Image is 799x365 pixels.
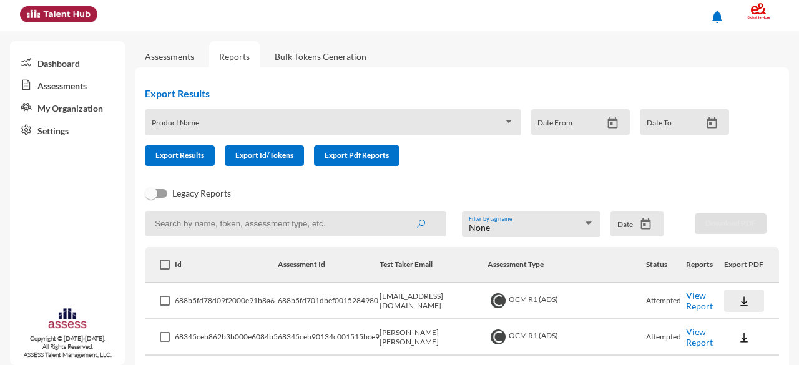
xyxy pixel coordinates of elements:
[175,283,278,319] td: 688b5fd78d09f2000e91b8a6
[145,87,739,99] h2: Export Results
[646,283,686,319] td: Attempted
[47,307,87,332] img: assesscompany-logo.png
[175,247,278,283] th: Id
[686,247,724,283] th: Reports
[380,283,488,319] td: [EMAIL_ADDRESS][DOMAIN_NAME]
[701,117,723,130] button: Open calendar
[724,247,779,283] th: Export PDF
[145,211,446,236] input: Search by name, token, assessment type, etc.
[10,96,125,119] a: My Organization
[278,283,380,319] td: 688b5fd701dbef0015284980
[235,150,293,160] span: Export Id/Tokens
[646,247,686,283] th: Status
[325,150,389,160] span: Export Pdf Reports
[710,9,725,24] mat-icon: notifications
[10,74,125,96] a: Assessments
[209,41,260,72] a: Reports
[265,41,376,72] a: Bulk Tokens Generation
[145,145,215,166] button: Export Results
[686,290,713,311] a: View Report
[705,218,756,228] span: Download PDF
[10,334,125,359] p: Copyright © [DATE]-[DATE]. All Rights Reserved. ASSESS Talent Management, LLC.
[155,150,204,160] span: Export Results
[225,145,304,166] button: Export Id/Tokens
[686,326,713,348] a: View Report
[488,283,646,319] td: OCM R1 (ADS)
[278,247,380,283] th: Assessment Id
[602,117,624,130] button: Open calendar
[380,247,488,283] th: Test Taker Email
[635,218,657,231] button: Open calendar
[10,119,125,141] a: Settings
[172,186,231,201] span: Legacy Reports
[10,51,125,74] a: Dashboard
[175,319,278,356] td: 68345ceb862b3b000e6084b5
[278,319,380,356] td: 68345ceb90134c001515bce9
[145,51,194,62] a: Assessments
[380,319,488,356] td: [PERSON_NAME] [PERSON_NAME]
[646,319,686,356] td: Attempted
[488,247,646,283] th: Assessment Type
[695,213,767,234] button: Download PDF
[488,319,646,356] td: OCM R1 (ADS)
[469,222,490,233] span: None
[314,145,399,166] button: Export Pdf Reports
